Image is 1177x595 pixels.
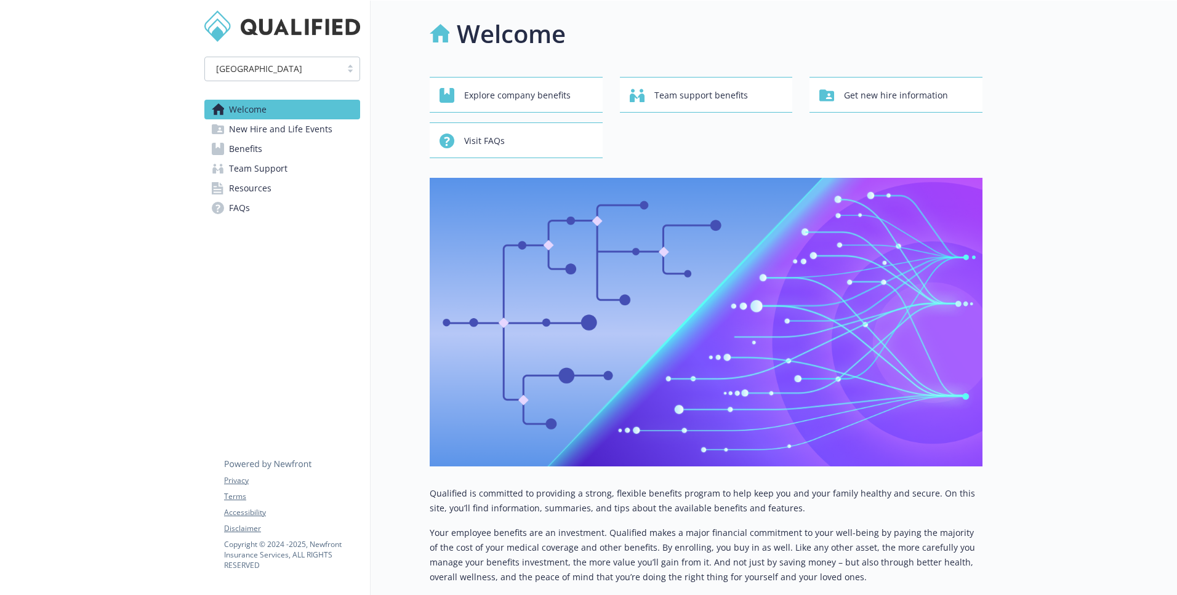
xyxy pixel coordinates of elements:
button: Visit FAQs [430,122,603,158]
span: Visit FAQs [464,129,505,153]
span: Resources [229,178,271,198]
a: Benefits [204,139,360,159]
a: Terms [224,491,360,502]
a: FAQs [204,198,360,218]
span: FAQs [229,198,250,218]
a: Disclaimer [224,523,360,534]
span: Explore company benefits [464,84,571,107]
span: New Hire and Life Events [229,119,332,139]
img: overview page banner [430,178,982,466]
a: Privacy [224,475,360,486]
a: Team Support [204,159,360,178]
a: Welcome [204,100,360,119]
span: Welcome [229,100,267,119]
button: Explore company benefits [430,77,603,113]
span: Get new hire information [844,84,948,107]
span: [GEOGRAPHIC_DATA] [216,62,302,75]
a: Accessibility [224,507,360,518]
span: Team Support [229,159,287,178]
span: [GEOGRAPHIC_DATA] [211,62,335,75]
a: New Hire and Life Events [204,119,360,139]
span: Benefits [229,139,262,159]
button: Get new hire information [809,77,982,113]
span: Team support benefits [654,84,748,107]
p: Qualified is committed to providing a strong, flexible benefits program to help keep you and your... [430,486,982,516]
p: Copyright © 2024 - 2025 , Newfront Insurance Services, ALL RIGHTS RESERVED [224,539,360,570]
button: Team support benefits [620,77,793,113]
h1: Welcome [457,15,566,52]
a: Resources [204,178,360,198]
p: Your employee benefits are an investment. Qualified makes a major financial commitment to your we... [430,525,982,585]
